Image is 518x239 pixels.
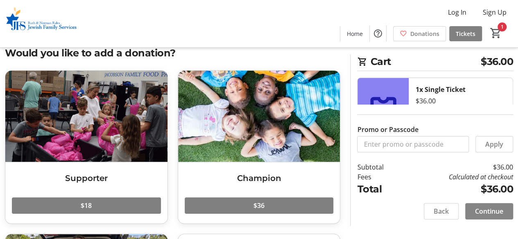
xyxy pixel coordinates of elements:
[434,206,449,216] span: Back
[475,136,513,152] button: Apply
[81,201,92,210] span: $18
[410,29,439,38] span: Donations
[489,26,503,40] button: Cart
[357,172,402,182] td: Fees
[12,197,161,214] button: $18
[481,54,513,69] span: $36.00
[357,162,402,172] td: Subtotal
[357,182,402,197] td: Total
[340,26,369,41] a: Home
[357,54,513,71] h2: Cart
[476,6,513,19] button: Sign Up
[403,162,513,172] td: $36.00
[5,71,167,162] img: Supporter
[448,7,466,17] span: Log In
[12,172,161,184] h3: Supporter
[357,125,418,134] label: Promo or Passcode
[185,172,334,184] h3: Champion
[465,203,513,219] button: Continue
[347,29,363,38] span: Home
[253,201,265,210] span: $36
[5,46,340,60] h2: Would you like to add a donation?
[178,71,340,162] img: Champion
[441,6,473,19] button: Log In
[393,26,446,41] a: Donations
[370,25,386,42] button: Help
[415,85,465,94] div: 1x Single Ticket
[456,29,475,38] span: Tickets
[475,206,503,216] span: Continue
[415,96,435,106] div: $36.00
[485,139,503,149] span: Apply
[483,7,507,17] span: Sign Up
[449,26,482,41] a: Tickets
[357,136,469,152] input: Enter promo or passcode
[5,3,78,44] img: Ruth & Norman Rales Jewish Family Services's Logo
[185,197,334,214] button: $36
[424,203,459,219] button: Back
[403,182,513,197] td: $36.00
[403,172,513,182] td: Calculated at checkout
